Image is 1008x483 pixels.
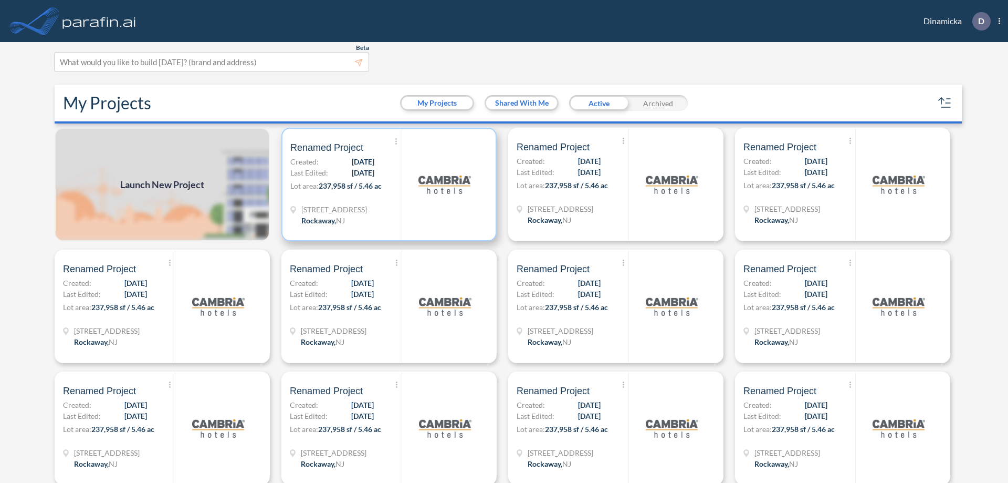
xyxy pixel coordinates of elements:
[356,44,369,52] span: Beta
[91,303,154,312] span: 237,958 sf / 5.46 ac
[290,141,363,154] span: Renamed Project
[63,93,151,113] h2: My Projects
[301,459,335,468] span: Rockaway ,
[528,203,593,214] span: 321 Mt Hope Ave
[569,95,628,111] div: Active
[562,215,571,224] span: NJ
[754,459,789,468] span: Rockaway ,
[754,447,820,458] span: 321 Mt Hope Ave
[743,156,772,167] span: Created:
[351,399,374,410] span: [DATE]
[528,336,571,347] div: Rockaway, NJ
[124,289,147,300] span: [DATE]
[63,278,91,289] span: Created:
[578,278,601,289] span: [DATE]
[743,181,772,190] span: Lot area:
[352,156,374,167] span: [DATE]
[336,216,345,225] span: NJ
[63,385,136,397] span: Renamed Project
[290,410,328,422] span: Last Edited:
[55,128,270,241] a: Launch New Project
[60,11,138,32] img: logo
[290,425,318,434] span: Lot area:
[63,410,101,422] span: Last Edited:
[743,263,816,275] span: Renamed Project
[517,410,554,422] span: Last Edited:
[290,385,363,397] span: Renamed Project
[192,280,245,333] img: logo
[74,325,140,336] span: 321 Mt Hope Ave
[908,12,1000,30] div: Dinamicka
[545,425,608,434] span: 237,958 sf / 5.46 ac
[517,289,554,300] span: Last Edited:
[743,141,816,153] span: Renamed Project
[805,167,827,178] span: [DATE]
[517,425,545,434] span: Lot area:
[754,458,798,469] div: Rockaway, NJ
[351,410,374,422] span: [DATE]
[517,385,590,397] span: Renamed Project
[301,337,335,346] span: Rockaway ,
[91,425,154,434] span: 237,958 sf / 5.46 ac
[352,167,374,178] span: [DATE]
[528,325,593,336] span: 321 Mt Hope Ave
[290,289,328,300] span: Last Edited:
[124,410,147,422] span: [DATE]
[772,181,835,190] span: 237,958 sf / 5.46 ac
[646,280,698,333] img: logo
[528,214,571,225] div: Rockaway, NJ
[978,16,984,26] p: D
[124,399,147,410] span: [DATE]
[754,337,789,346] span: Rockaway ,
[301,216,336,225] span: Rockaway ,
[743,303,772,312] span: Lot area:
[517,303,545,312] span: Lot area:
[290,181,319,190] span: Lot area:
[335,459,344,468] span: NJ
[528,215,562,224] span: Rockaway ,
[63,399,91,410] span: Created:
[351,289,374,300] span: [DATE]
[74,337,109,346] span: Rockaway ,
[743,385,816,397] span: Renamed Project
[290,156,319,167] span: Created:
[301,204,367,215] span: 321 Mt Hope Ave
[74,336,118,347] div: Rockaway, NJ
[290,303,318,312] span: Lot area:
[63,425,91,434] span: Lot area:
[528,458,571,469] div: Rockaway, NJ
[545,303,608,312] span: 237,958 sf / 5.46 ac
[517,141,590,153] span: Renamed Project
[301,447,366,458] span: 321 Mt Hope Ave
[754,214,798,225] div: Rockaway, NJ
[562,337,571,346] span: NJ
[789,459,798,468] span: NJ
[754,336,798,347] div: Rockaway, NJ
[528,447,593,458] span: 321 Mt Hope Ave
[743,425,772,434] span: Lot area:
[63,303,91,312] span: Lot area:
[419,402,471,455] img: logo
[319,181,382,190] span: 237,958 sf / 5.46 ac
[937,95,953,111] button: sort
[109,459,118,468] span: NJ
[351,278,374,289] span: [DATE]
[74,458,118,469] div: Rockaway, NJ
[789,215,798,224] span: NJ
[517,156,545,167] span: Created:
[318,425,381,434] span: 237,958 sf / 5.46 ac
[754,203,820,214] span: 321 Mt Hope Ave
[805,156,827,167] span: [DATE]
[109,337,118,346] span: NJ
[805,410,827,422] span: [DATE]
[517,167,554,178] span: Last Edited:
[301,458,344,469] div: Rockaway, NJ
[124,278,147,289] span: [DATE]
[805,278,827,289] span: [DATE]
[517,263,590,275] span: Renamed Project
[301,215,345,226] div: Rockaway, NJ
[646,158,698,211] img: logo
[578,156,601,167] span: [DATE]
[743,289,781,300] span: Last Edited:
[528,337,562,346] span: Rockaway ,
